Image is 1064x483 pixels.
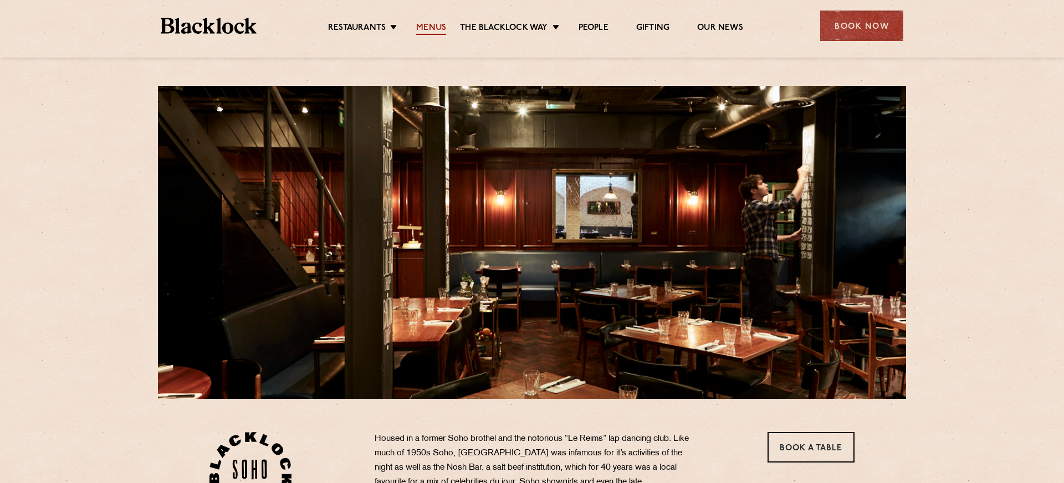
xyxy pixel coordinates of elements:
a: Book a Table [768,432,855,463]
a: Restaurants [328,23,386,35]
a: The Blacklock Way [460,23,548,35]
img: BL_Textured_Logo-footer-cropped.svg [161,18,257,34]
a: Our News [697,23,743,35]
div: Book Now [820,11,903,41]
a: People [579,23,608,35]
a: Menus [416,23,446,35]
a: Gifting [636,23,669,35]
